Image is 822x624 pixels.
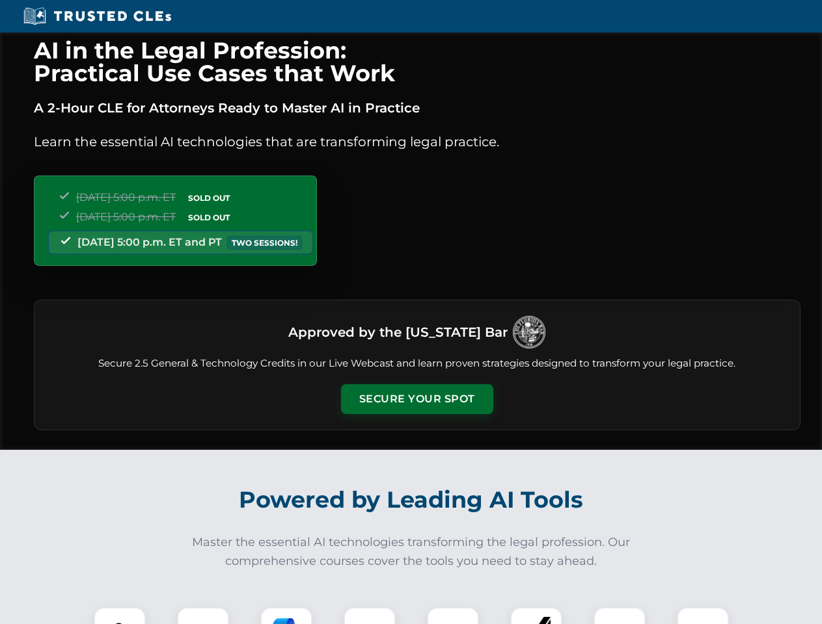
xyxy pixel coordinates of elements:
p: Learn the essential AI technologies that are transforming legal practice. [34,131,801,152]
span: [DATE] 5:00 p.m. ET [76,191,176,203]
img: Trusted CLEs [20,6,175,26]
button: Secure Your Spot [341,384,493,414]
h1: AI in the Legal Profession: Practical Use Cases that Work [34,39,801,84]
h3: Approved by the [US_STATE] Bar [288,320,508,344]
p: Secure 2.5 General & Technology Credits in our Live Webcast and learn proven strategies designed ... [50,356,784,371]
span: SOLD OUT [184,211,234,224]
p: Master the essential AI technologies transforming the legal profession. Our comprehensive courses... [184,533,639,571]
img: Logo [513,316,545,348]
p: A 2-Hour CLE for Attorneys Ready to Master AI in Practice [34,97,801,118]
span: SOLD OUT [184,191,234,205]
span: [DATE] 5:00 p.m. ET [76,211,176,223]
h2: Powered by Leading AI Tools [51,477,772,523]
